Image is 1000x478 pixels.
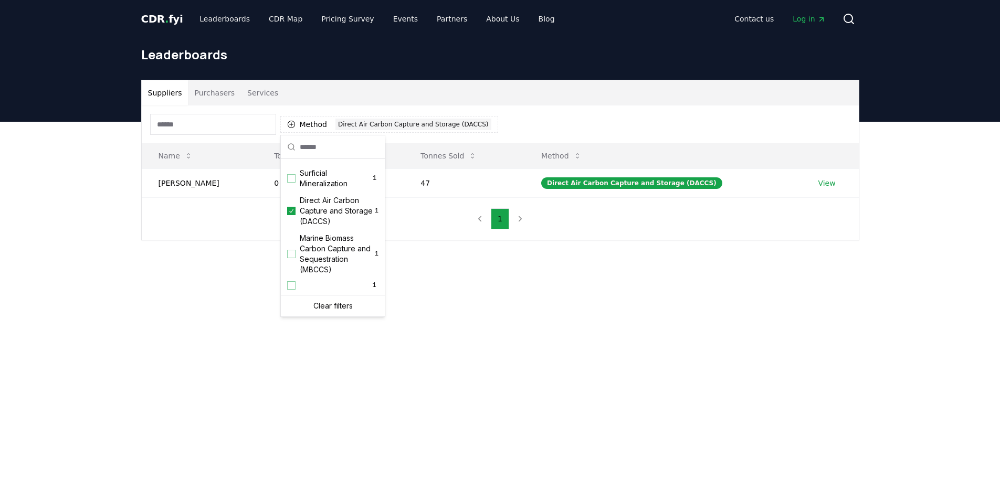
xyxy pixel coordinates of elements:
a: Log in [784,9,834,28]
a: About Us [478,9,528,28]
a: Contact us [726,9,782,28]
td: [PERSON_NAME] [142,168,258,197]
button: Services [241,80,285,105]
button: Method [533,145,590,166]
div: Direct Air Carbon Capture and Storage (DACCS) [541,177,722,189]
a: Pricing Survey [313,9,382,28]
nav: Main [191,9,563,28]
button: Tonnes Sold [412,145,485,166]
a: CDR Map [260,9,311,28]
span: 1 [375,250,378,258]
td: 47 [404,168,524,197]
span: CDR fyi [141,13,183,25]
button: Name [150,145,201,166]
span: 1 [370,281,378,290]
h1: Leaderboards [141,46,859,63]
span: 1 [375,207,378,215]
a: CDR.fyi [141,12,183,26]
span: . [165,13,169,25]
a: View [818,178,835,188]
a: Events [385,9,426,28]
div: Direct Air Carbon Capture and Storage (DACCS) [335,119,491,130]
button: Purchasers [188,80,241,105]
div: Clear filters [283,298,383,314]
span: 1 [371,174,378,183]
button: MethodDirect Air Carbon Capture and Storage (DACCS) [280,116,498,133]
nav: Main [726,9,834,28]
span: Direct Air Carbon Capture and Storage (DACCS) [300,195,375,227]
span: Surficial Mineralization [300,168,371,189]
button: Suppliers [142,80,188,105]
a: Leaderboards [191,9,258,28]
a: Partners [428,9,476,28]
button: Tonnes Delivered [266,145,358,166]
span: Log in [793,14,825,24]
button: 1 [491,208,509,229]
a: Blog [530,9,563,28]
span: Marine Biomass Carbon Capture and Sequestration (MBCCS) [300,233,375,275]
td: 0 [257,168,404,197]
